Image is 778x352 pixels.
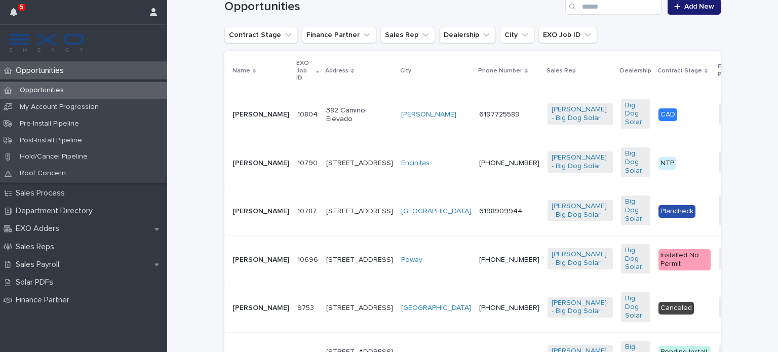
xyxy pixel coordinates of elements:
a: [PERSON_NAME] - Big Dog Solar [552,202,609,219]
p: Opportunities [12,66,72,75]
a: [PERSON_NAME] - Big Dog Solar [552,105,609,123]
p: [PERSON_NAME] [232,110,289,119]
div: NTP [658,157,676,170]
div: CAD [658,108,677,121]
p: 5 [20,4,23,11]
p: 9753 [297,302,316,312]
img: FKS5r6ZBThi8E5hshIGi [8,33,85,53]
a: [PERSON_NAME] - Big Dog Solar [552,250,609,267]
p: Finance Partner [12,295,77,305]
p: [STREET_ADDRESS] [326,256,393,264]
a: [PERSON_NAME] [401,110,456,119]
p: Sales Payroll [12,260,67,269]
p: [STREET_ADDRESS] [326,207,393,216]
p: 10804 [297,108,320,119]
a: [PERSON_NAME] - Big Dog Solar [552,299,609,316]
p: Sales Process [12,188,73,198]
p: EXO Job ID [296,58,314,84]
a: [GEOGRAPHIC_DATA] [401,207,471,216]
p: Address [325,65,348,76]
div: Canceled [658,302,694,315]
p: Hold/Cancel Pipeline [12,152,96,161]
button: Contract Stage [224,27,298,43]
a: Big Dog Solar [625,294,646,320]
button: City [500,27,534,43]
p: Dealership [620,65,651,76]
a: Big Dog Solar [625,101,646,127]
p: [PERSON_NAME] [232,256,289,264]
div: 5 [10,6,23,24]
div: Installed No Permit [658,249,711,270]
p: Pre-Install Pipeline [12,120,87,128]
p: [STREET_ADDRESS] [326,304,393,312]
p: Department Directory [12,206,101,216]
a: Big Dog Solar [625,149,646,175]
button: Finance Partner [302,27,376,43]
button: Sales Rep [380,27,435,43]
p: [STREET_ADDRESS] [326,159,393,168]
a: 6197725589 [479,111,520,118]
a: [PERSON_NAME] - Big Dog Solar [552,153,609,171]
p: Contract Stage [657,65,702,76]
a: [GEOGRAPHIC_DATA] [401,304,471,312]
p: [PERSON_NAME] [232,207,289,216]
a: [PHONE_NUMBER] [479,304,539,311]
button: EXO Job ID [538,27,597,43]
p: Roof Concern [12,169,74,178]
p: Solar PDFs [12,278,61,287]
a: [PHONE_NUMBER] [479,256,539,263]
p: 10696 [297,254,320,264]
p: Finance Partner [718,61,759,80]
a: Encinitas [401,159,430,168]
a: Big Dog Solar [625,246,646,271]
p: Name [232,65,250,76]
p: City [400,65,411,76]
p: Post-Install Pipeline [12,136,90,145]
p: Opportunities [12,86,72,95]
p: [PERSON_NAME] [232,159,289,168]
p: 382 Camino Elevado [326,106,393,124]
p: My Account Progression [12,103,107,111]
p: Sales Reps [12,242,62,252]
a: Poway [401,256,422,264]
button: Dealership [439,27,496,43]
a: [PHONE_NUMBER] [479,160,539,167]
a: 6198909944 [479,208,522,215]
p: Phone Number [478,65,522,76]
div: Plancheck [658,205,695,218]
span: Add New [684,3,714,10]
p: EXO Adders [12,224,67,233]
p: 10787 [297,205,319,216]
p: Sales Rep [547,65,576,76]
a: Big Dog Solar [625,198,646,223]
p: [PERSON_NAME] [232,304,289,312]
p: 10790 [297,157,320,168]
